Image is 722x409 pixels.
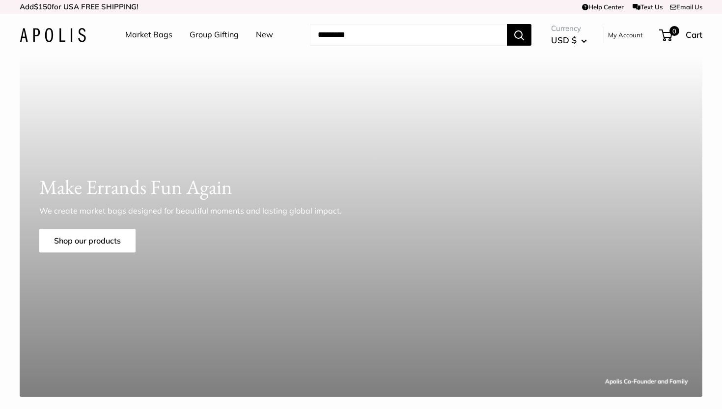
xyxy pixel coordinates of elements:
[310,24,507,46] input: Search...
[551,22,587,35] span: Currency
[582,3,624,11] a: Help Center
[660,27,702,43] a: 0 Cart
[20,28,86,42] img: Apolis
[551,32,587,48] button: USD $
[39,173,683,202] h1: Make Errands Fun Again
[256,27,273,42] a: New
[669,26,679,36] span: 0
[608,29,643,41] a: My Account
[686,29,702,40] span: Cart
[39,229,136,253] a: Shop our products
[551,35,577,45] span: USD $
[605,376,688,387] div: Apolis Co-Founder and Family
[190,27,239,42] a: Group Gifting
[34,2,52,11] span: $150
[125,27,172,42] a: Market Bags
[39,205,359,217] p: We create market bags designed for beautiful moments and lasting global impact.
[670,3,702,11] a: Email Us
[633,3,663,11] a: Text Us
[507,24,531,46] button: Search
